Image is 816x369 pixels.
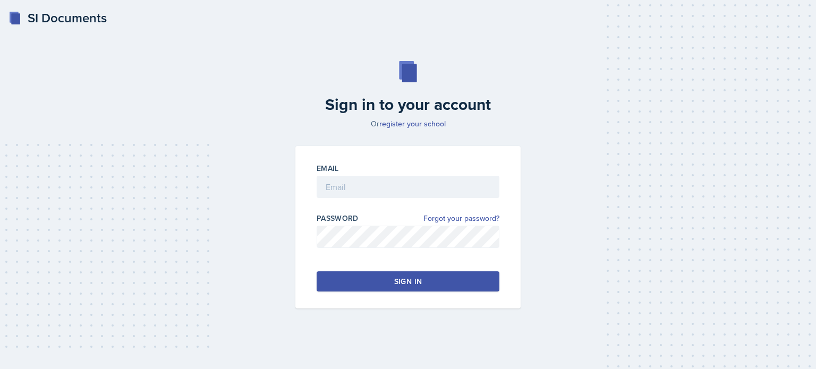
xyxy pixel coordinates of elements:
[423,213,499,224] a: Forgot your password?
[317,176,499,198] input: Email
[394,276,422,287] div: Sign in
[8,8,107,28] a: SI Documents
[317,163,339,174] label: Email
[289,95,527,114] h2: Sign in to your account
[379,118,446,129] a: register your school
[317,213,359,224] label: Password
[317,271,499,291] button: Sign in
[289,118,527,129] p: Or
